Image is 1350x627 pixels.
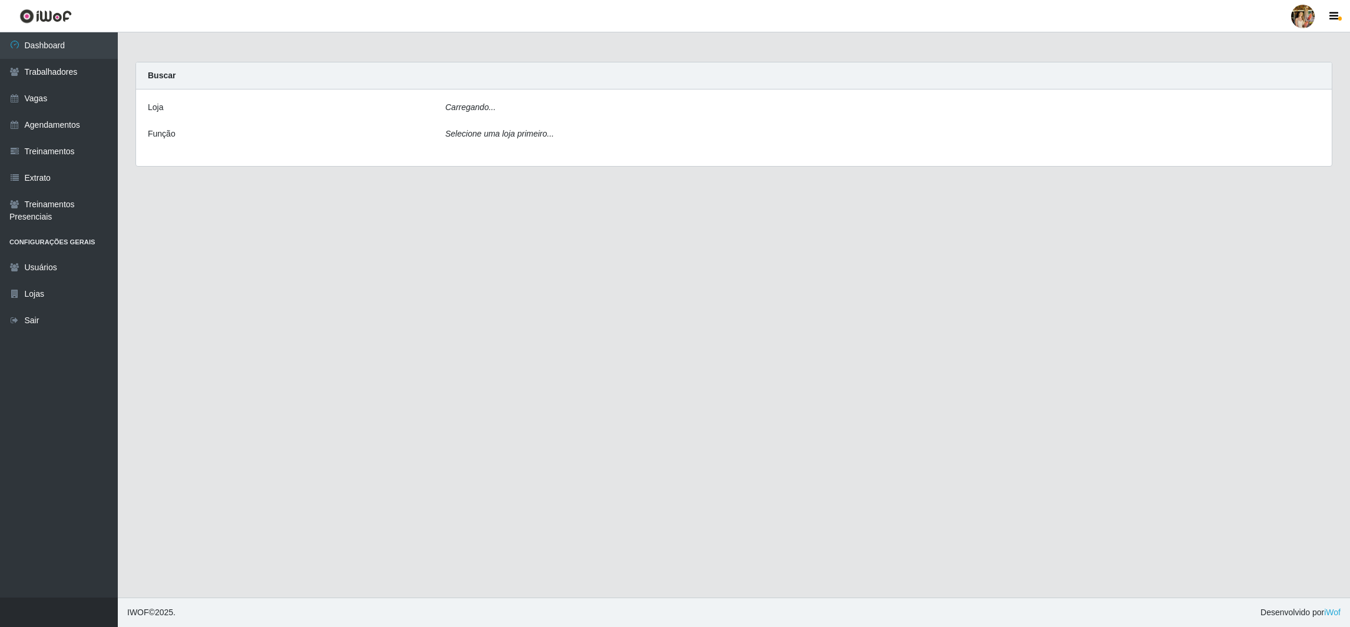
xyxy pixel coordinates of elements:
[1324,608,1341,617] a: iWof
[148,101,163,114] label: Loja
[19,9,72,24] img: CoreUI Logo
[1260,606,1341,619] span: Desenvolvido por
[127,606,176,619] span: © 2025 .
[445,129,554,138] i: Selecione uma loja primeiro...
[148,71,176,80] strong: Buscar
[127,608,149,617] span: IWOF
[445,102,496,112] i: Carregando...
[148,128,176,140] label: Função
